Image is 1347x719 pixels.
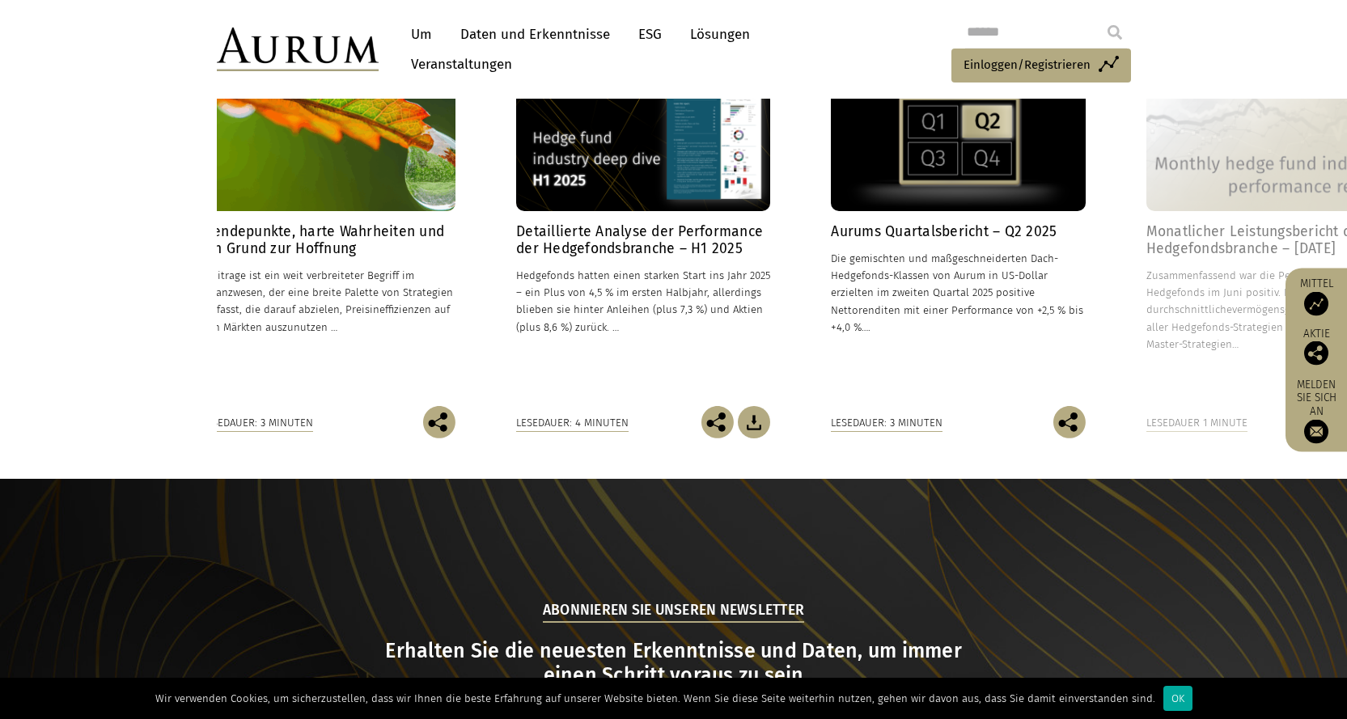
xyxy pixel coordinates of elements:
[201,223,444,257] font: Wendepunkte, harte Wahrheiten und ein Grund zur Hoffnung
[155,692,1155,704] font: Wir verwenden Cookies, um sicherzustellen, dass wir Ihnen die beste Erfahrung auf unserer Website...
[1146,417,1247,429] font: Lesedauer 1 Minute
[1304,340,1328,365] img: Teilen Sie diesen Beitrag
[964,57,1091,72] font: Einloggen/Registrieren
[411,26,432,43] font: Um
[831,52,1085,406] a: Einblicke Aurums Quartalsbericht – Q2 2025 Die gemischten und maßgeschneiderten Dach-Hedgefonds-K...
[1099,16,1131,49] input: Submit
[1294,276,1339,315] a: Mittel
[1303,326,1330,340] font: Aktie
[460,26,610,43] font: Daten und Erkenntnisse
[638,26,662,43] font: ESG
[516,52,770,406] a: Hedgefonds-Daten Detaillierte Analyse der Performance der Hedgefondsbranche – H1 2025 Hedgefonds ...
[516,223,763,257] font: Detaillierte Analyse der Performance der Hedgefondsbranche – H1 2025
[701,406,734,438] img: Teilen Sie diesen Beitrag
[682,19,758,49] a: Lösungen
[1232,303,1337,315] font: vermögensgewichtete
[201,417,313,429] font: Lesedauer: 3 Minuten
[1304,291,1328,315] img: Zugang zu Mitteln
[831,223,1057,240] font: Aurums Quartalsbericht – Q2 2025
[1300,276,1333,290] font: Mittel
[201,269,453,332] font: Arbitrage ist ein weit verbreiteter Begriff im Finanzwesen, der eine breite Palette von Strategie...
[1171,692,1184,704] font: OK
[544,663,804,687] font: einen Schritt voraus zu sein
[385,639,962,663] font: Erhalten Sie die neuesten Erkenntnisse und Daten, um immer
[516,417,629,429] font: Lesedauer: 4 Minuten
[1304,419,1328,443] img: Melden Sie sich für unseren Newsletter an
[543,602,804,619] font: Abonnieren Sie unseren Newsletter
[452,19,618,49] a: Daten und Erkenntnisse
[831,417,942,429] font: Lesedauer: 3 Minuten
[738,406,770,438] img: Zum Thema
[1053,406,1086,438] img: Teilen Sie diesen Beitrag
[630,19,670,49] a: ESG
[411,56,512,73] font: Veranstaltungen
[516,269,770,332] font: Hedgefonds hatten einen starken Start ins Jahr 2025 – ein Plus von 4,5 % im ersten Halbjahr, alle...
[1294,377,1339,443] a: Melden Sie sich an
[201,52,455,406] a: Einblicke Wendepunkte, harte Wahrheiten und ein Grund zur Hoffnung Arbitrage ist ein weit verbrei...
[423,406,455,438] img: Teilen Sie diesen Beitrag
[403,49,512,79] a: Veranstaltungen
[690,26,750,43] font: Lösungen
[403,19,440,49] a: Um
[217,27,379,71] img: Aurum
[951,49,1131,82] a: Einloggen/Registrieren
[831,252,1083,333] font: Die gemischten und maßgeschneiderten Dach-Hedgefonds-Klassen von Aurum in US-Dollar erzielten im ...
[1297,377,1336,417] font: Melden Sie sich an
